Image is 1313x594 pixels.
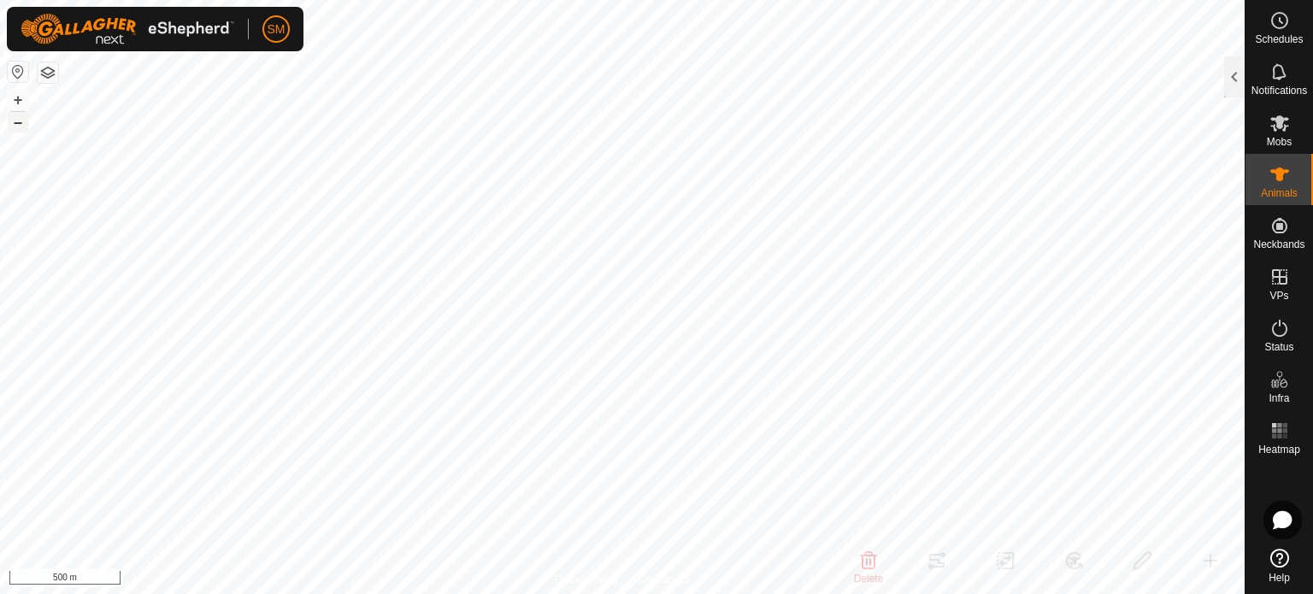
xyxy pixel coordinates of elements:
span: Help [1269,573,1290,583]
button: Reset Map [8,62,28,82]
span: VPs [1269,291,1288,301]
span: Mobs [1267,137,1292,147]
button: – [8,112,28,132]
span: Heatmap [1258,444,1300,455]
button: Map Layers [38,62,58,83]
span: SM [268,21,286,38]
span: Neckbands [1253,239,1304,250]
span: Status [1264,342,1293,352]
img: Gallagher Logo [21,14,234,44]
span: Schedules [1255,34,1303,44]
span: Infra [1269,393,1289,403]
span: Notifications [1251,85,1307,96]
a: Contact Us [639,572,690,587]
a: Help [1245,542,1313,590]
button: + [8,90,28,110]
span: Animals [1261,188,1298,198]
a: Privacy Policy [555,572,619,587]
